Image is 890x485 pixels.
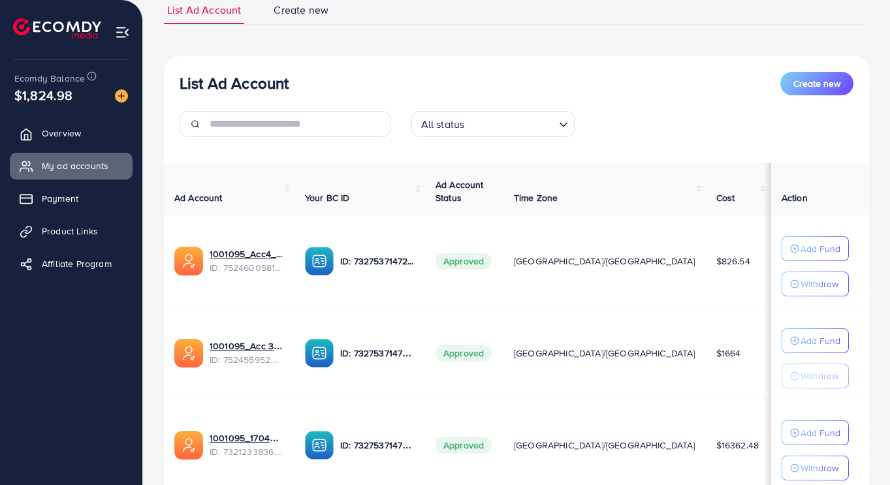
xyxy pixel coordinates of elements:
[210,261,284,274] span: ID: 7524600581361696769
[42,127,81,140] span: Overview
[801,241,840,257] p: Add Fund
[514,347,695,360] span: [GEOGRAPHIC_DATA]/[GEOGRAPHIC_DATA]
[305,339,334,368] img: ic-ba-acc.ded83a64.svg
[42,192,78,205] span: Payment
[10,251,133,277] a: Affiliate Program
[210,445,284,458] span: ID: 7321233836078252033
[10,218,133,244] a: Product Links
[436,253,492,270] span: Approved
[42,257,112,270] span: Affiliate Program
[340,253,415,269] p: ID: 7327537147282571265
[14,86,72,104] span: $1,824.98
[834,426,880,475] iframe: Chat
[305,431,334,460] img: ic-ba-acc.ded83a64.svg
[115,89,128,102] img: image
[801,276,838,292] p: Withdraw
[210,339,284,352] a: 1001095_Acc 3_1751948238983
[210,353,284,366] span: ID: 7524559526306070535
[780,72,853,95] button: Create new
[14,72,85,85] span: Ecomdy Balance
[10,185,133,211] a: Payment
[436,178,484,204] span: Ad Account Status
[782,420,849,445] button: Add Fund
[305,247,334,275] img: ic-ba-acc.ded83a64.svg
[13,18,101,39] img: logo
[340,437,415,453] p: ID: 7327537147282571265
[167,3,241,18] span: List Ad Account
[174,247,203,275] img: ic-ads-acc.e4c84228.svg
[210,431,284,445] a: 1001095_1704607619722
[42,159,108,172] span: My ad accounts
[436,345,492,362] span: Approved
[514,255,695,268] span: [GEOGRAPHIC_DATA]/[GEOGRAPHIC_DATA]
[436,437,492,454] span: Approved
[115,25,130,40] img: menu
[801,425,840,441] p: Add Fund
[782,272,849,296] button: Withdraw
[42,225,98,238] span: Product Links
[419,115,468,134] span: All status
[174,431,203,460] img: ic-ads-acc.e4c84228.svg
[514,439,695,452] span: [GEOGRAPHIC_DATA]/[GEOGRAPHIC_DATA]
[716,439,759,452] span: $16362.48
[793,77,840,90] span: Create new
[305,191,350,204] span: Your BC ID
[210,247,284,274] div: <span class='underline'>1001095_Acc4_1751957612300</span></br>7524600581361696769
[801,333,840,349] p: Add Fund
[716,191,735,204] span: Cost
[716,255,750,268] span: $826.54
[10,120,133,146] a: Overview
[801,368,838,384] p: Withdraw
[174,339,203,368] img: ic-ads-acc.e4c84228.svg
[210,247,284,260] a: 1001095_Acc4_1751957612300
[782,364,849,388] button: Withdraw
[180,74,289,93] h3: List Ad Account
[468,112,553,134] input: Search for option
[174,191,223,204] span: Ad Account
[411,111,575,137] div: Search for option
[782,191,808,204] span: Action
[782,236,849,261] button: Add Fund
[10,153,133,179] a: My ad accounts
[274,3,328,18] span: Create new
[782,456,849,480] button: Withdraw
[514,191,558,204] span: Time Zone
[801,460,838,476] p: Withdraw
[340,345,415,361] p: ID: 7327537147282571265
[210,431,284,458] div: <span class='underline'>1001095_1704607619722</span></br>7321233836078252033
[782,328,849,353] button: Add Fund
[716,347,741,360] span: $1664
[210,339,284,366] div: <span class='underline'>1001095_Acc 3_1751948238983</span></br>7524559526306070535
